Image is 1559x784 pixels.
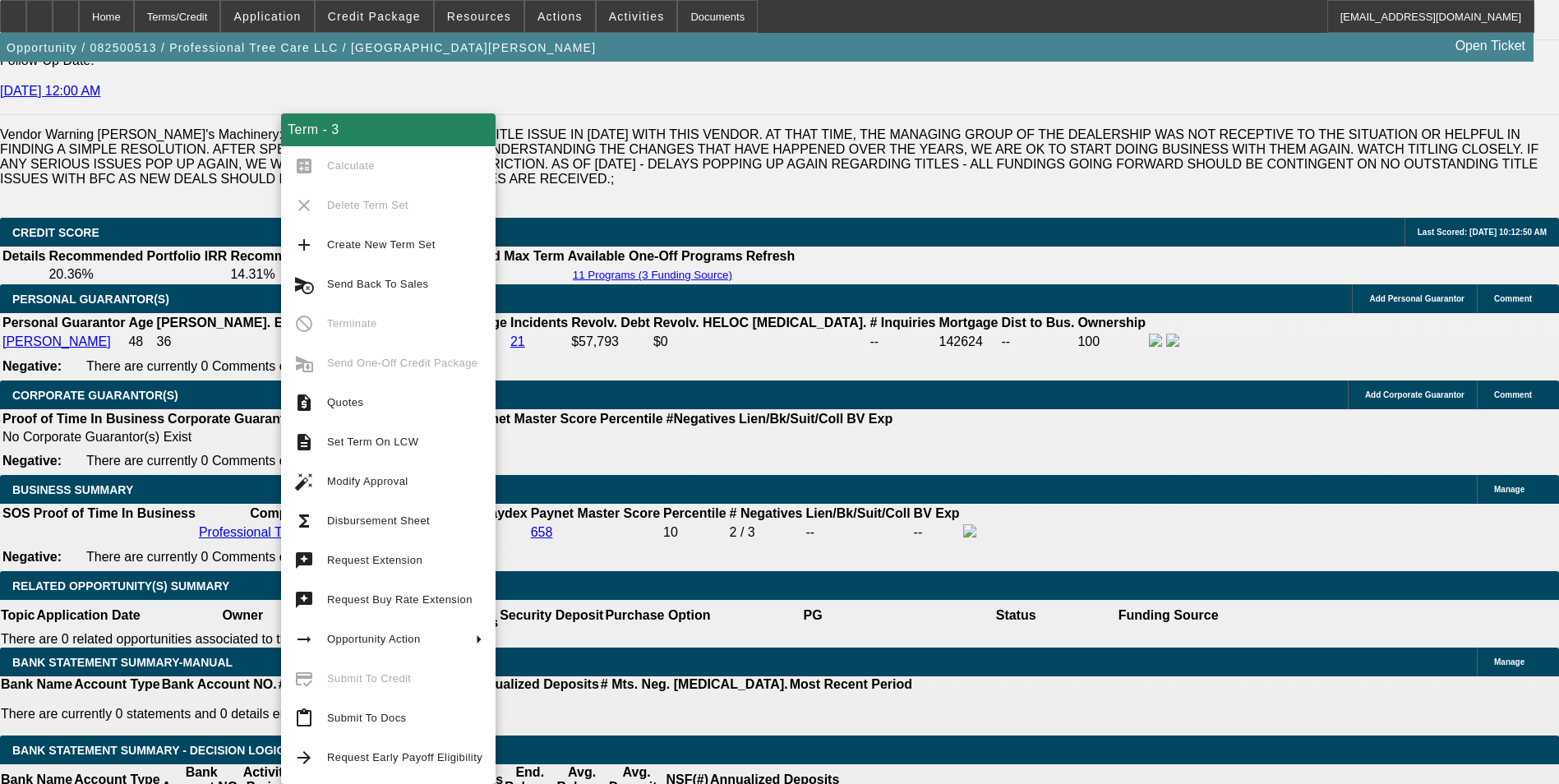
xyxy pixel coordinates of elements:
[600,676,789,693] th: # Mts. Neg. [MEDICAL_DATA].
[510,316,568,330] b: Incidents
[229,266,404,283] td: 14.31%
[609,10,665,23] span: Activities
[1418,228,1547,237] span: Last Scored: [DATE] 10:12:50 AM
[327,712,406,724] span: Submit To Docs
[1494,485,1524,494] span: Manage
[1002,316,1075,330] b: Dist to Bus.
[537,10,583,23] span: Actions
[294,551,314,570] mat-icon: try
[1494,294,1532,303] span: Comment
[278,676,357,693] th: # Of Periods
[73,676,161,693] th: Account Type
[939,333,999,351] td: 142624
[435,1,524,32] button: Resources
[327,278,428,290] span: Send Back To Sales
[327,396,363,408] span: Quotes
[12,744,285,757] span: Bank Statement Summary - Decision Logic
[846,412,893,426] b: BV Exp
[294,235,314,255] mat-icon: add
[12,226,99,239] span: CREDIT SCORE
[221,1,313,32] button: Application
[1001,333,1076,351] td: --
[12,656,233,669] span: BANK STATEMENT SUMMARY-MANUAL
[1166,334,1179,347] img: linkedin-icon.png
[327,238,436,251] span: Create New Term Set
[653,333,868,351] td: $0
[7,41,596,54] span: Opportunity / 082500513 / Professional Tree Care LLC / [GEOGRAPHIC_DATA][PERSON_NAME]
[570,333,651,351] td: $57,793
[739,412,843,426] b: Lien/Bk/Suit/Coll
[35,600,141,631] th: Application Date
[571,316,650,330] b: Revolv. Debt
[730,506,803,520] b: # Negatives
[1077,316,1146,330] b: Ownership
[663,525,726,540] div: 10
[666,412,736,426] b: #Negatives
[1118,600,1220,631] th: Funding Source
[327,633,421,645] span: Opportunity Action
[499,600,604,631] th: Security Deposit
[168,412,298,426] b: Corporate Guarantor
[1149,334,1162,347] img: facebook-icon.png
[663,506,726,520] b: Percentile
[2,359,62,373] b: Negative:
[141,600,344,631] th: Owner
[281,113,496,146] div: Term - 3
[294,630,314,649] mat-icon: arrow_right_alt
[745,248,796,265] th: Refresh
[1369,294,1464,303] span: Add Personal Guarantor
[711,600,914,631] th: PG
[468,412,597,426] b: Paynet Master Score
[2,316,125,330] b: Personal Guarantor
[327,436,418,448] span: Set Term On LCW
[531,506,660,520] b: Paynet Master Score
[294,393,314,413] mat-icon: request_quote
[510,334,525,348] a: 21
[1494,657,1524,666] span: Manage
[2,505,31,522] th: SOS
[199,525,361,539] a: Professional Tree Care LLC
[805,523,911,542] td: --
[12,389,178,402] span: CORPORATE GUARANTOR(S)
[2,429,900,445] td: No Corporate Guarantor(s) Exist
[327,593,473,606] span: Request Buy Rate Extension
[913,523,961,542] td: --
[127,333,154,351] td: 48
[1365,390,1464,399] span: Add Corporate Guarantor
[48,266,228,283] td: 20.36%
[327,514,430,527] span: Disbursement Sheet
[1449,32,1532,60] a: Open Ticket
[86,359,435,373] span: There are currently 0 Comments entered on this opportunity
[294,748,314,768] mat-icon: arrow_forward
[229,248,404,265] th: Recommended One Off IRR
[294,472,314,491] mat-icon: auto_fix_high
[567,248,744,265] th: Available One-Off Programs
[250,506,310,520] b: Company
[568,268,737,282] button: 11 Programs (3 Funding Source)
[789,676,913,693] th: Most Recent Period
[12,483,133,496] span: BUSINESS SUMMARY
[316,1,433,32] button: Credit Package
[939,316,999,330] b: Mortgage
[1,707,912,722] p: There are currently 0 statements and 0 details entered on this opportunity
[914,506,960,520] b: BV Exp
[86,454,435,468] span: There are currently 0 Comments entered on this opportunity
[482,506,528,520] b: Paydex
[525,1,595,32] button: Actions
[128,316,153,330] b: Age
[294,274,314,294] mat-icon: cancel_schedule_send
[327,751,482,763] span: Request Early Payoff Eligibility
[86,550,435,564] span: There are currently 0 Comments entered on this opportunity
[447,10,511,23] span: Resources
[531,525,553,539] a: 658
[156,333,301,351] td: 36
[294,432,314,452] mat-icon: description
[294,708,314,728] mat-icon: content_paste
[327,475,408,487] span: Modify Approval
[2,248,46,265] th: Details
[328,10,421,23] span: Credit Package
[294,590,314,610] mat-icon: try
[294,511,314,531] mat-icon: functions
[597,1,677,32] button: Activities
[604,600,711,631] th: Purchase Option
